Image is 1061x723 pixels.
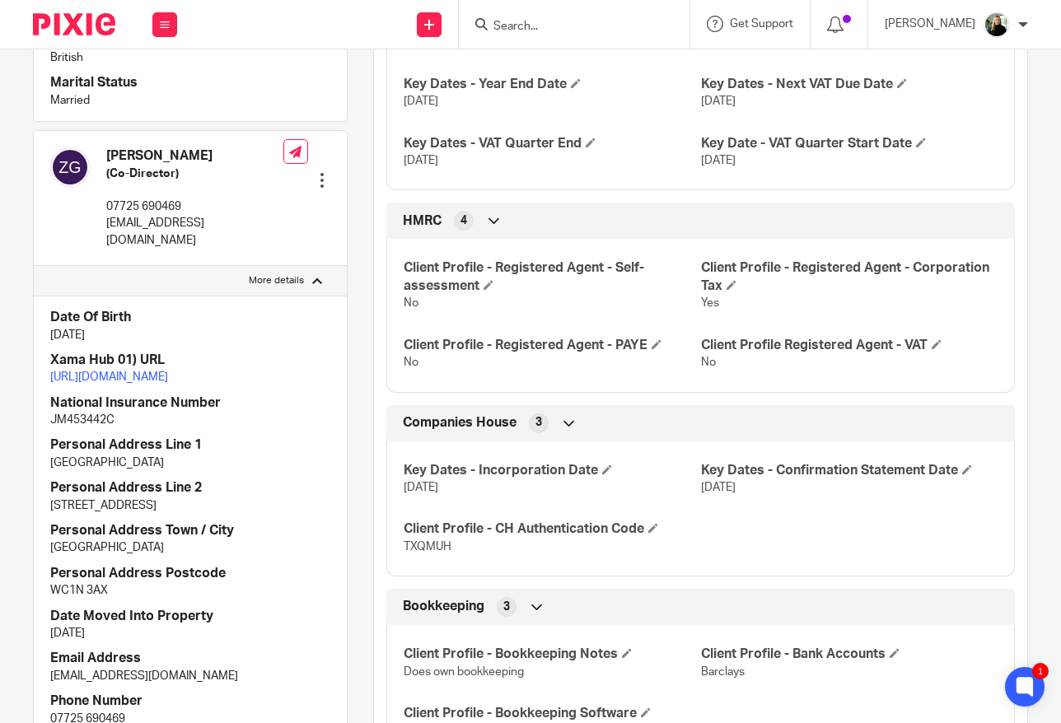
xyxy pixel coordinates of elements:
[535,414,542,431] span: 3
[106,215,283,249] p: [EMAIL_ADDRESS][DOMAIN_NAME]
[404,520,700,538] h4: Client Profile - CH Authentication Code
[249,274,304,287] p: More details
[404,76,700,93] h4: Key Dates - Year End Date
[50,371,168,383] a: [URL][DOMAIN_NAME]
[106,166,283,182] h5: (Co-Director)
[730,18,793,30] span: Get Support
[50,650,330,667] h4: Email Address
[403,212,442,230] span: HMRC
[50,49,330,66] p: British
[404,541,451,553] span: TXQMUH
[50,497,330,514] p: [STREET_ADDRESS]
[50,92,330,109] p: Married
[701,297,719,309] span: Yes
[701,96,736,107] span: [DATE]
[701,646,998,663] h4: Client Profile - Bank Accounts
[404,646,700,663] h4: Client Profile - Bookkeeping Notes
[1032,663,1049,679] div: 1
[404,337,700,354] h4: Client Profile - Registered Agent - PAYE
[106,198,283,215] p: 07725 690469
[701,337,998,354] h4: Client Profile Registered Agent - VAT
[106,147,283,165] h4: [PERSON_NAME]
[404,96,438,107] span: [DATE]
[404,259,700,295] h4: Client Profile - Registered Agent - Self-assessment
[404,155,438,166] span: [DATE]
[404,135,700,152] h4: Key Dates - VAT Quarter End
[50,327,330,343] p: [DATE]
[50,436,330,454] h4: Personal Address Line 1
[701,357,716,368] span: No
[33,13,115,35] img: Pixie
[50,455,330,471] p: [GEOGRAPHIC_DATA]
[701,76,998,93] h4: Key Dates - Next VAT Due Date
[404,462,700,479] h4: Key Dates - Incorporation Date
[50,147,90,187] img: svg%3E
[404,482,438,493] span: [DATE]
[403,414,516,431] span: Companies House
[404,357,418,368] span: No
[503,599,510,615] span: 3
[50,625,330,641] p: [DATE]
[50,479,330,497] h4: Personal Address Line 2
[492,20,640,35] input: Search
[50,693,330,710] h4: Phone Number
[50,668,330,684] p: [EMAIL_ADDRESS][DOMAIN_NAME]
[404,297,418,309] span: No
[885,16,975,32] p: [PERSON_NAME]
[50,522,330,539] h4: Personal Address Town / City
[701,155,736,166] span: [DATE]
[403,598,484,615] span: Bookkeeping
[701,482,736,493] span: [DATE]
[50,582,330,599] p: WC1N 3AX
[404,666,524,678] span: Does own bookkeeping
[701,135,998,152] h4: Key Date - VAT Quarter Start Date
[404,705,700,722] h4: Client Profile - Bookkeeping Software
[701,666,745,678] span: Barclays
[50,565,330,582] h4: Personal Address Postcode
[50,74,330,91] h4: Marital Status
[460,212,467,229] span: 4
[50,352,330,369] h4: Xama Hub 01) URL
[50,394,330,412] h4: National Insurance Number
[50,412,330,428] p: JM453442C
[50,309,330,326] h4: Date Of Birth
[701,462,998,479] h4: Key Dates - Confirmation Statement Date
[50,539,330,556] p: [GEOGRAPHIC_DATA]
[50,608,330,625] h4: Date Moved Into Property
[984,12,1010,38] img: %233%20-%20Judi%20-%20HeadshotPro.png
[701,259,998,295] h4: Client Profile - Registered Agent - Corporation Tax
